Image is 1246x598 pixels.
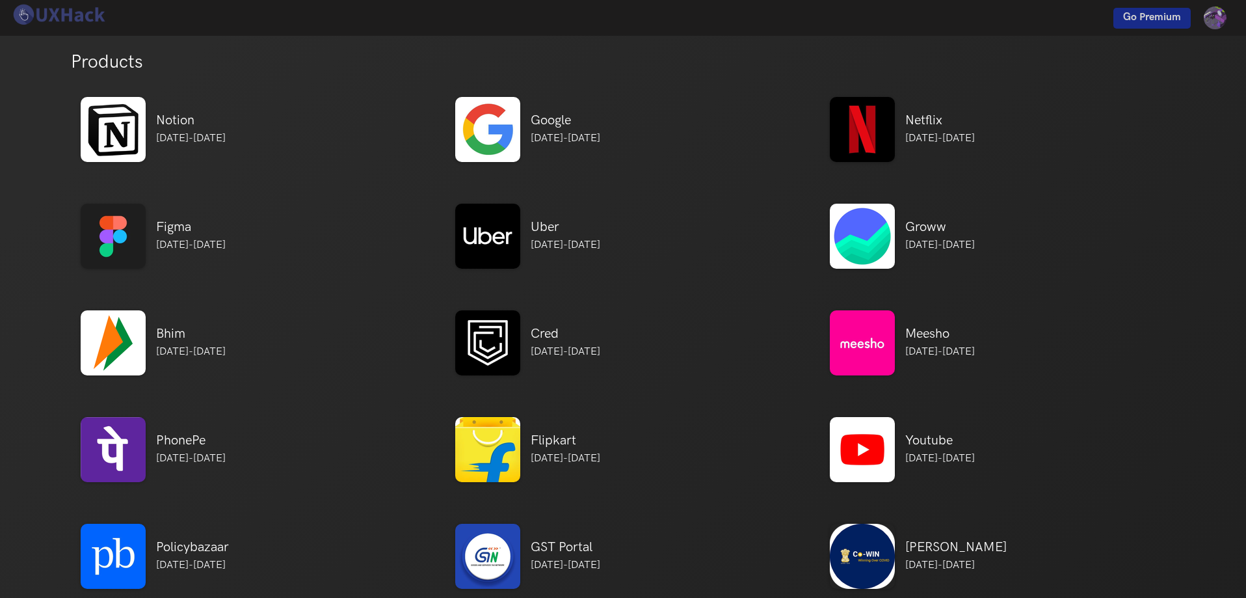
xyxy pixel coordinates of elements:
h3: Products [71,51,143,74]
h5: Meesho [905,326,975,342]
p: [DATE]-[DATE] [905,558,1007,573]
a: Meesho logo Meesho [DATE]-[DATE] [820,300,985,386]
img: Figma logo [81,204,146,269]
img: Youtube logo [830,417,895,482]
a: Notion logo Notion [DATE]-[DATE] [71,87,235,172]
img: GST Portal logo [455,524,520,589]
img: Groww logo [830,204,895,269]
a: Go Premium [1113,8,1191,29]
p: [DATE]-[DATE] [156,238,226,253]
img: Flipkart logo [455,417,520,482]
p: [DATE]-[DATE] [156,131,226,146]
h5: Youtube [905,433,975,448]
h5: Figma [156,219,226,235]
a: Youtube logo Youtube [DATE]-[DATE] [820,407,985,493]
h5: Flipkart [531,433,600,448]
p: [DATE]-[DATE] [531,131,600,146]
h5: Bhim [156,326,226,342]
p: [DATE]-[DATE] [905,238,975,253]
img: Uber logo [455,204,520,269]
h5: Netflix [905,113,975,128]
h5: PhonePe [156,433,226,448]
h5: Groww [905,219,975,235]
p: [DATE]-[DATE] [531,238,600,253]
img: UXHack logo [10,3,107,26]
h5: Google [531,113,600,128]
img: Bhim logo [81,310,146,375]
img: Google logo [455,97,520,162]
p: [DATE]-[DATE] [531,344,600,360]
img: Netflix logo [830,97,895,162]
p: [DATE]-[DATE] [905,344,975,360]
a: Groww logo Groww [DATE]-[DATE] [820,193,985,279]
img: CoWin logo [830,524,895,589]
a: Figma logo Figma [DATE]-[DATE] [71,193,235,279]
a: PhonePe logo PhonePe [DATE]-[DATE] [71,407,235,493]
img: Notion logo [81,97,146,162]
a: Flipkart logo Flipkart [DATE]-[DATE] [445,407,610,493]
a: Cred logo Cred [DATE]-[DATE] [445,300,610,386]
img: Policybazaar logo [81,524,146,589]
h5: Notion [156,113,226,128]
a: Google logo Google [DATE]-[DATE] [445,87,610,172]
span: Go Premium [1123,11,1181,23]
p: [DATE]-[DATE] [156,451,226,467]
p: [DATE]-[DATE] [531,451,600,467]
a: Uber logo Uber [DATE]-[DATE] [445,193,610,279]
img: Cred logo [455,310,520,375]
img: Your profile pic [1204,7,1226,29]
h5: Uber [531,219,600,235]
a: Netflix logo Netflix [DATE]-[DATE] [820,87,985,172]
p: [DATE]-[DATE] [905,451,975,467]
p: [DATE]-[DATE] [905,131,975,146]
img: PhonePe logo [81,417,146,482]
p: [DATE]-[DATE] [156,344,226,360]
p: [DATE]-[DATE] [156,558,229,573]
p: [DATE]-[DATE] [531,558,600,573]
img: Meesho logo [830,310,895,375]
a: Bhim logo Bhim [DATE]-[DATE] [71,300,235,386]
h5: GST Portal [531,539,600,555]
h5: Cred [531,326,600,342]
h5: [PERSON_NAME] [905,539,1007,555]
h5: Policybazaar [156,539,229,555]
